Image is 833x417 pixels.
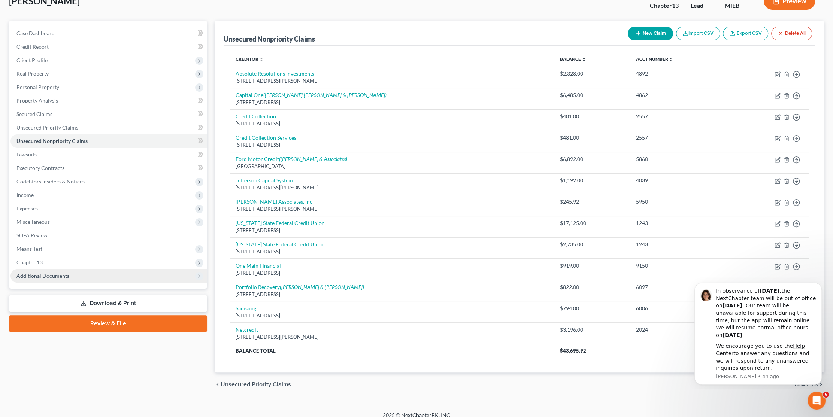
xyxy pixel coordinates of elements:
a: Credit Report [10,40,207,54]
div: Unsecured Nonpriority Claims [224,34,315,43]
a: Netcredit [236,326,258,333]
a: Unsecured Priority Claims [10,121,207,134]
div: $3,196.00 [560,326,624,334]
span: Miscellaneous [16,219,50,225]
span: Means Test [16,246,42,252]
span: 6 [823,392,829,398]
div: $481.00 [560,113,624,120]
a: [US_STATE] State Federal Credit Union [236,220,325,226]
div: $2,328.00 [560,70,624,77]
a: Case Dashboard [10,27,207,40]
div: [STREET_ADDRESS][PERSON_NAME] [236,206,548,213]
button: New Claim [628,27,673,40]
span: Lawsuits [16,151,37,158]
span: Income [16,192,34,198]
div: Lead [691,1,713,10]
button: chevron_left Unsecured Priority Claims [215,381,291,387]
div: MIEB [725,1,752,10]
span: SOFA Review [16,232,48,238]
div: 5950 [636,198,723,206]
i: unfold_more [582,57,586,62]
iframe: Intercom notifications message [683,276,833,389]
div: 9150 [636,262,723,270]
div: $245.92 [560,198,624,206]
div: [STREET_ADDRESS] [236,120,548,127]
a: Creditor unfold_more [236,56,264,62]
div: Chapter [650,1,679,10]
div: 2557 [636,113,723,120]
span: Chapter 13 [16,259,43,265]
a: Export CSV [723,27,768,40]
span: Real Property [16,70,49,77]
i: unfold_more [259,57,264,62]
div: [STREET_ADDRESS] [236,291,548,298]
a: Unsecured Nonpriority Claims [10,134,207,148]
span: Personal Property [16,84,59,90]
iframe: Intercom live chat [808,392,826,410]
span: $43,695.92 [560,348,586,354]
div: [STREET_ADDRESS] [236,312,548,319]
div: $1,192.00 [560,177,624,184]
i: chevron_left [215,381,221,387]
div: [STREET_ADDRESS][PERSON_NAME] [236,184,548,191]
div: $6,485.00 [560,91,624,99]
span: 13 [672,2,679,9]
div: $17,125.00 [560,219,624,227]
span: Unsecured Priority Claims [221,381,291,387]
div: $6,892.00 [560,155,624,163]
span: Additional Documents [16,273,69,279]
a: Credit Collection [236,113,276,119]
span: Codebtors Insiders & Notices [16,178,85,185]
i: ([PERSON_NAME] & [PERSON_NAME]) [280,284,364,290]
div: 5860 [636,155,723,163]
a: Lawsuits [10,148,207,161]
span: Executory Contracts [16,165,64,171]
div: [STREET_ADDRESS] [236,270,548,277]
button: Delete All [771,27,812,40]
div: 4862 [636,91,723,99]
a: Secured Claims [10,107,207,121]
i: unfold_more [669,57,673,62]
div: 1243 [636,219,723,227]
a: Property Analysis [10,94,207,107]
a: One Main Financial [236,262,281,269]
a: Review & File [9,315,207,332]
div: 6006 [636,305,723,312]
a: [PERSON_NAME] Associates, Inc [236,198,312,205]
div: [STREET_ADDRESS] [236,99,548,106]
div: [STREET_ADDRESS] [236,227,548,234]
span: Expenses [16,205,38,211]
a: Balance unfold_more [560,56,586,62]
div: [STREET_ADDRESS][PERSON_NAME] [236,334,548,341]
i: ([PERSON_NAME] [PERSON_NAME] & [PERSON_NAME]) [263,92,387,98]
div: [STREET_ADDRESS] [236,248,548,255]
a: Ford Motor Credit([PERSON_NAME] & Associates) [236,156,347,162]
div: 4039 [636,177,723,184]
button: Import CSV [676,27,720,40]
div: 2557 [636,134,723,141]
span: Unsecured Priority Claims [16,124,78,131]
th: Balance Total [230,344,554,357]
div: 2024 [636,326,723,334]
div: $2,735.00 [560,241,624,248]
span: Secured Claims [16,111,52,117]
div: 6097 [636,283,723,291]
a: [US_STATE] State Federal Credit Union [236,241,325,247]
div: $481.00 [560,134,624,141]
a: Download & Print [9,295,207,312]
a: Acct Number unfold_more [636,56,673,62]
div: 4892 [636,70,723,77]
span: Property Analysis [16,97,58,104]
a: Capital One([PERSON_NAME] [PERSON_NAME] & [PERSON_NAME]) [236,92,387,98]
a: Portfolio Recovery([PERSON_NAME] & [PERSON_NAME]) [236,284,364,290]
div: 1243 [636,241,723,248]
a: Absolute Resolutions Investments [236,70,314,77]
span: Client Profile [16,57,48,63]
